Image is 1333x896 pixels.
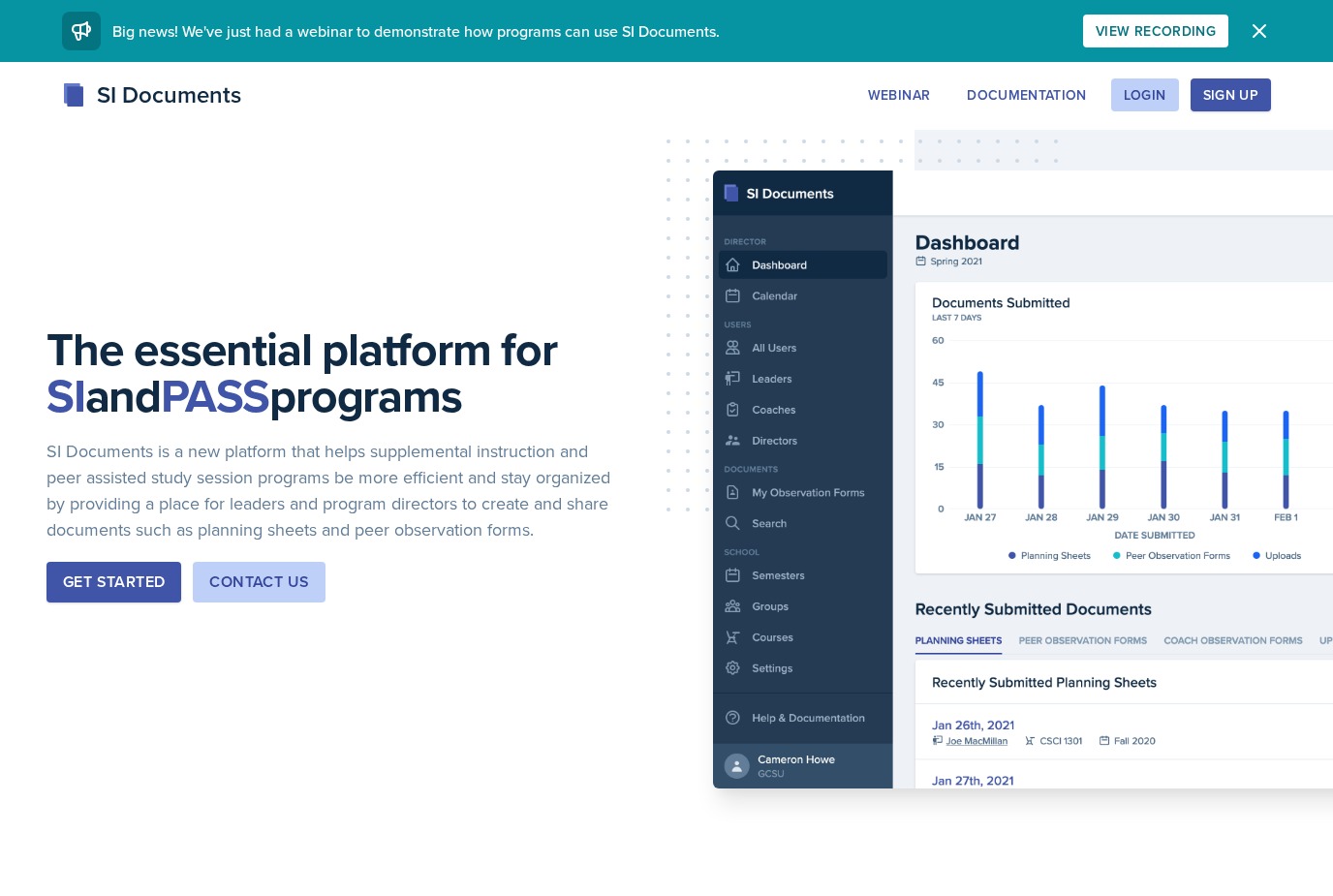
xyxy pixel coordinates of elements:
button: View Recording [1083,15,1228,47]
div: Contact Us [209,571,309,594]
div: View Recording [1096,23,1216,39]
span: Big news! We've just had a webinar to demonstrate how programs can use SI Documents. [112,20,720,42]
button: Contact Us [193,562,325,602]
div: Sign Up [1203,87,1258,103]
button: Documentation [954,78,1100,111]
button: Webinar [855,78,943,111]
div: SI Documents [62,77,241,112]
button: Sign Up [1191,78,1271,111]
button: Login [1111,78,1179,111]
button: Get Started [46,562,181,602]
div: Login [1124,87,1166,103]
div: Documentation [967,87,1087,103]
div: Get Started [63,571,165,594]
div: Webinar [868,87,930,103]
